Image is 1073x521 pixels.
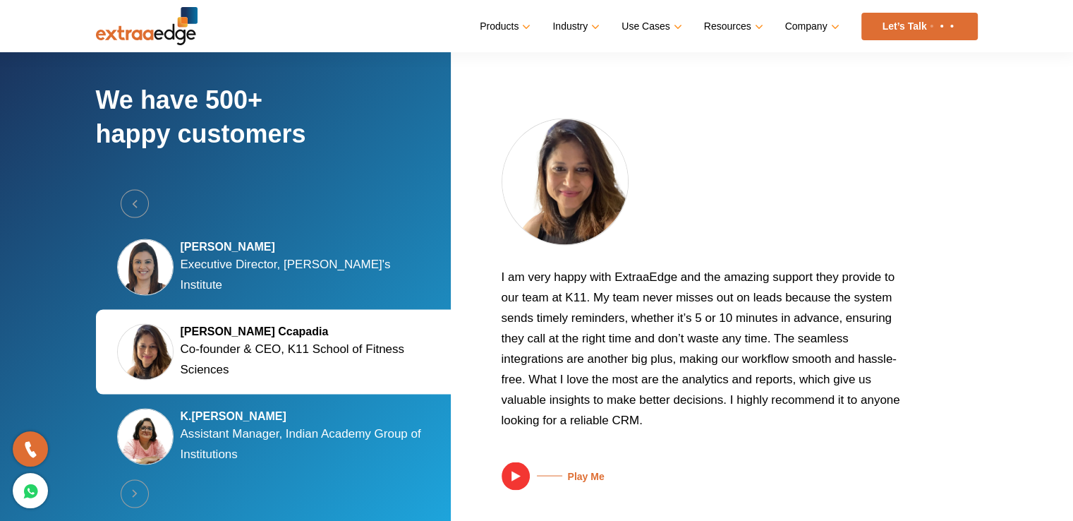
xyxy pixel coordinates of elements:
p: Assistant Manager, Indian Academy Group of Institutions [181,423,435,464]
a: Company [785,16,837,37]
button: Next [121,479,149,508]
p: Co-founder & CEO, K11 School of Fitness Sciences [181,338,435,379]
h2: We have 500+ happy customers [96,83,456,189]
h5: [PERSON_NAME] Ccapadia [181,324,435,338]
h5: K.[PERSON_NAME] [181,409,435,423]
a: Products [480,16,528,37]
p: Executive Director, [PERSON_NAME]'s Institute [181,253,435,294]
a: Resources [704,16,760,37]
h5: [PERSON_NAME] [181,239,435,253]
button: Previous [121,189,149,217]
a: Let’s Talk [861,13,978,40]
h5: Play Me [530,470,605,482]
img: play.svg [502,462,530,490]
p: I am very happy with ExtraaEdge and the amazing support they provide to our team at K11. My team ... [502,266,904,441]
a: Use Cases [622,16,679,37]
a: Industry [552,16,597,37]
